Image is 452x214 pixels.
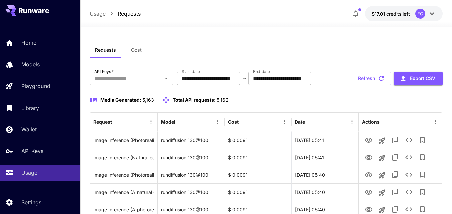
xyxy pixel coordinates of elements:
[291,149,358,166] div: 28 Sep, 2025 05:41
[362,168,375,181] button: View
[389,151,402,164] button: Copy TaskUUID
[394,72,443,85] button: Export CSV
[158,149,224,166] div: rundiffusion:130@100
[93,119,112,125] div: Request
[416,185,429,199] button: Add to library
[416,133,429,147] button: Add to library
[21,60,40,68] p: Models
[94,69,114,74] label: API Keys
[389,168,402,181] button: Copy TaskUUID
[372,10,410,17] div: $17.00969
[362,150,375,164] button: View
[217,97,229,103] span: 5,162
[21,82,50,90] p: Playground
[416,151,429,164] button: Add to library
[100,97,141,103] span: Media Generated:
[213,117,222,126] button: Menu
[228,119,239,125] div: Cost
[386,11,410,17] span: credits left
[142,97,154,103] span: 5,163
[21,125,37,133] p: Wallet
[416,168,429,181] button: Add to library
[402,168,416,181] button: See details
[146,117,156,126] button: Menu
[118,10,141,18] a: Requests
[291,131,358,149] div: 28 Sep, 2025 05:41
[21,169,37,177] p: Usage
[158,166,224,183] div: rundiffusion:130@100
[224,166,291,183] div: $ 0.0091
[95,47,116,53] span: Requests
[131,47,142,53] span: Cost
[224,131,291,149] div: $ 0.0091
[224,183,291,201] div: $ 0.0091
[161,119,175,125] div: Model
[21,104,39,112] p: Library
[362,185,375,199] button: View
[389,133,402,147] button: Copy TaskUUID
[431,117,440,126] button: Menu
[242,74,246,82] p: ~
[375,186,389,199] button: Launch in playground
[253,69,270,74] label: End date
[402,185,416,199] button: See details
[176,117,185,126] button: Sort
[415,9,425,19] div: EG
[389,185,402,199] button: Copy TaskUUID
[93,132,154,149] div: Click to copy prompt
[162,74,171,83] button: Open
[362,119,380,125] div: Actions
[173,97,216,103] span: Total API requests:
[372,11,386,17] span: $17.01
[158,183,224,201] div: rundiffusion:130@100
[239,117,249,126] button: Sort
[291,166,358,183] div: 28 Sep, 2025 05:40
[93,166,154,183] div: Click to copy prompt
[351,72,391,85] button: Refresh
[182,69,200,74] label: Start date
[375,151,389,165] button: Launch in playground
[224,149,291,166] div: $ 0.0091
[295,119,305,125] div: Date
[21,198,41,206] p: Settings
[347,117,357,126] button: Menu
[375,134,389,147] button: Launch in playground
[21,147,43,155] p: API Keys
[93,149,154,166] div: Click to copy prompt
[280,117,289,126] button: Menu
[90,10,141,18] nav: breadcrumb
[402,151,416,164] button: See details
[306,117,315,126] button: Sort
[375,169,389,182] button: Launch in playground
[402,133,416,147] button: See details
[21,39,36,47] p: Home
[365,6,443,21] button: $17.00969EG
[90,10,106,18] a: Usage
[158,131,224,149] div: rundiffusion:130@100
[291,183,358,201] div: 28 Sep, 2025 05:40
[362,133,375,147] button: View
[93,184,154,201] div: Click to copy prompt
[113,117,122,126] button: Sort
